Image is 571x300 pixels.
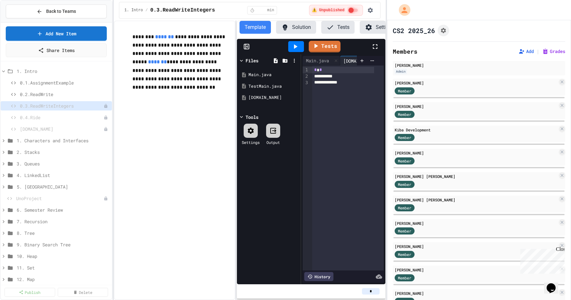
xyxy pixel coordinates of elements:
div: Unpublished [104,127,108,131]
div: Chat with us now!Close [3,3,44,41]
div: [PERSON_NAME] [395,267,558,273]
button: Settings [360,21,399,34]
span: 5. [GEOGRAPHIC_DATA] [17,183,109,190]
span: 1. Intro [17,68,109,75]
div: Unpublished [104,115,108,120]
span: 12. Map [17,276,109,283]
span: 2. Stacks [17,149,109,155]
div: [DOMAIN_NAME] [340,56,388,66]
span: Member [398,205,411,211]
button: Template [239,21,271,34]
h1: CS2 2025_26 [393,26,435,35]
div: [PERSON_NAME] [395,290,558,296]
div: Files [246,57,258,64]
span: Member [398,111,411,117]
div: 3 [303,80,309,86]
span: Member [398,181,411,187]
span: Member [398,251,411,257]
div: [DOMAIN_NAME] [248,94,298,101]
span: 8. Tree [17,230,109,236]
span: 6. Semester Review [17,207,109,213]
span: 3. Queues [17,160,109,167]
span: 0.2.ReadWrite [20,91,109,98]
a: Delete [58,288,108,297]
div: [PERSON_NAME] [395,62,563,68]
button: Add [518,48,534,55]
span: Member [398,158,411,164]
div: Main.java [303,57,332,64]
div: History [304,272,333,281]
div: Admin [395,69,407,74]
div: [DOMAIN_NAME] [340,57,380,64]
span: | [536,48,540,55]
a: Share Items [6,43,107,57]
div: [PERSON_NAME] [PERSON_NAME] [395,173,558,179]
div: [PERSON_NAME] [395,150,558,156]
div: TestMain.java [248,83,298,90]
div: Settings [242,139,260,145]
iframe: chat widget [544,274,565,294]
div: Output [266,139,280,145]
span: [DOMAIN_NAME] [20,126,104,132]
div: 1 [303,67,309,73]
button: Back to Teams [6,4,107,18]
span: 7. Recursion [17,218,109,225]
a: Publish [4,288,55,297]
span: 4. LinkedList [17,172,109,179]
span: 10. Heap [17,253,109,260]
iframe: chat widget [518,246,565,274]
span: Member [398,275,411,281]
div: My Account [392,3,412,17]
div: Tools [246,114,258,120]
span: ⚠️ Unpublished [312,8,344,13]
a: Add New Item [6,26,107,41]
div: Unpublished [104,104,108,108]
span: 11. Set [17,264,109,271]
div: [PERSON_NAME] [395,220,558,226]
span: Member [398,228,411,234]
span: 1. Characters and Interfaces [17,137,109,144]
span: Member [398,135,411,140]
div: [PERSON_NAME] [395,80,558,86]
span: 9. Binary Search Tree [17,241,109,248]
div: 2 [303,73,309,80]
span: min [267,8,274,13]
span: 1. Intro [124,8,143,13]
span: Member [398,88,411,94]
button: Assignment Settings [438,25,449,36]
div: Unpublished [104,196,108,201]
span: / [146,8,148,13]
button: Tests [321,21,355,34]
div: Main.java [248,72,298,78]
h2: Members [393,47,417,56]
a: Tests [309,41,340,52]
span: UnoProject [16,195,104,202]
div: Main.java [303,56,340,66]
span: 0.3.ReadWriteIntegers [150,6,215,14]
span: 0.4.Ride [20,114,104,121]
span: 0.3.ReadWriteIntegers [20,102,104,109]
div: [PERSON_NAME] [395,103,558,109]
div: ⚠️ Students cannot see this content! Click the toggle to publish it and make it visible to your c... [309,5,363,16]
div: [PERSON_NAME] [PERSON_NAME] [395,197,558,203]
div: [PERSON_NAME] [395,243,558,249]
div: Kiba Development [395,127,558,133]
span: 0.1.AssignmentExample [20,79,109,86]
button: Grades [542,48,565,55]
span: Back to Teams [46,8,76,15]
button: Solution [276,21,316,34]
